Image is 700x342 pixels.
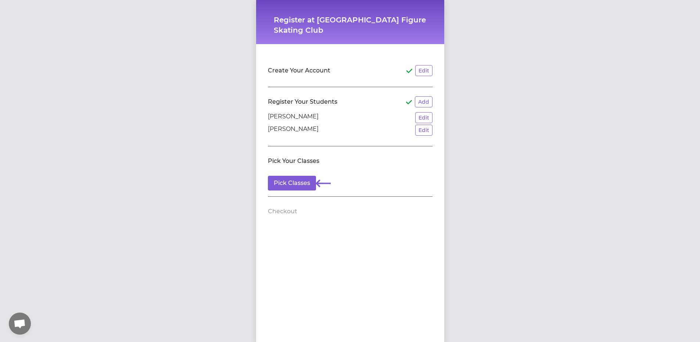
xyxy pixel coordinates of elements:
[415,125,432,136] button: Edit
[268,112,319,123] p: [PERSON_NAME]
[415,65,432,76] button: Edit
[415,112,432,123] button: Edit
[268,125,319,136] p: [PERSON_NAME]
[268,66,330,75] h2: Create Your Account
[9,313,31,335] a: Open chat
[268,157,319,165] h2: Pick Your Classes
[268,176,316,190] button: Pick Classes
[274,15,427,35] h1: Register at [GEOGRAPHIC_DATA] Figure Skating Club
[415,96,432,107] button: Add
[268,97,337,106] h2: Register Your Students
[268,207,297,216] h2: Checkout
